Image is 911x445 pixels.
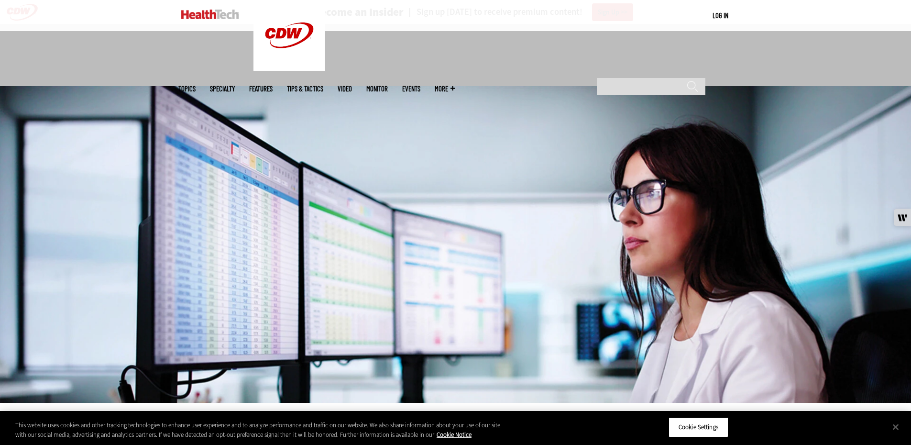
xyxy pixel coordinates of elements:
span: Topics [178,85,196,92]
span: More [435,85,455,92]
div: This website uses cookies and other tracking technologies to enhance user experience and to analy... [15,421,501,439]
a: Tips & Tactics [287,85,323,92]
button: Cookie Settings [669,417,728,437]
a: MonITor [366,85,388,92]
div: User menu [713,11,728,21]
a: Video [338,85,352,92]
img: Home [181,10,239,19]
span: Specialty [210,85,235,92]
a: Log in [713,11,728,20]
a: Events [402,85,420,92]
a: CDW [253,63,325,73]
button: Close [885,416,906,437]
a: Features [249,85,273,92]
a: More information about your privacy [437,431,472,439]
